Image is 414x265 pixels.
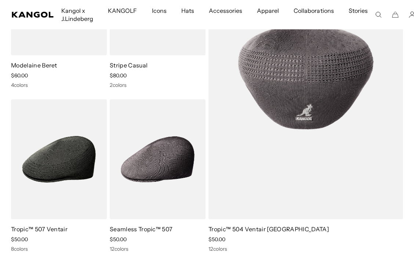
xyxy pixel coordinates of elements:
[110,246,206,252] div: 12 colors
[11,72,28,79] span: $60.00
[110,72,127,79] span: $80.00
[12,12,54,18] a: Kangol
[110,236,127,243] span: $50.00
[11,82,107,88] div: 4 colors
[110,225,172,233] a: Seamless Tropic™ 507
[11,246,107,252] div: 8 colors
[375,11,382,18] summary: Search here
[208,225,329,233] a: Tropic™ 504 Ventair [GEOGRAPHIC_DATA]
[11,99,107,220] img: Tropic™ 507 Ventair
[110,62,148,69] a: Stripe Casual
[208,236,225,243] span: $50.00
[392,11,399,18] button: Cart
[110,82,206,88] div: 2 colors
[11,62,57,69] a: Modelaine Beret
[208,246,403,252] div: 12 colors
[11,236,28,243] span: $50.00
[110,99,206,220] img: Seamless Tropic™ 507
[11,225,68,233] a: Tropic™ 507 Ventair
